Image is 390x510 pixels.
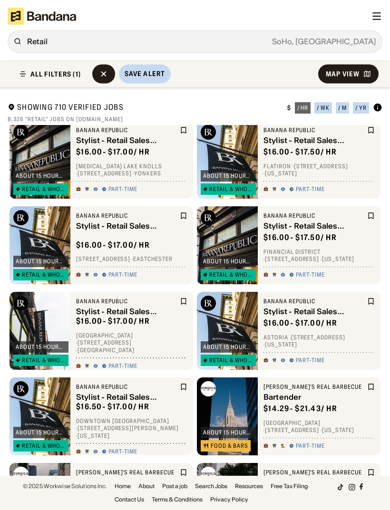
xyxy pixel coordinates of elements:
div: $ [287,104,291,112]
div: Stylist - Retail Sales Associate - [GEOGRAPHIC_DATA] [263,135,365,144]
div: Flatiron · [STREET_ADDRESS] · [US_STATE] [263,163,375,177]
div: Part-time [108,448,137,455]
div: Part-time [296,271,325,279]
div: Save Alert [125,69,165,78]
div: about 15 hours ago [203,430,253,435]
div: about 15 hours ago [203,173,253,179]
a: Search Jobs [195,483,227,489]
div: Banana Republic [76,212,178,220]
div: Stylist - Retail Sales Associate - Steinway [GEOGRAPHIC_DATA] [263,307,365,316]
div: [GEOGRAPHIC_DATA] · [STREET_ADDRESS] · [US_STATE] [263,419,375,434]
div: [STREET_ADDRESS] · Eastchester [76,255,187,263]
div: ALL FILTERS (1) [30,70,81,77]
div: Astoria · [STREET_ADDRESS] · [US_STATE] [263,334,375,348]
div: / hr [297,105,309,111]
div: Map View [326,70,360,77]
div: Retail & Wholesale [22,272,66,278]
img: Banana Republic logo [13,125,29,140]
a: Terms & Conditions [152,497,203,502]
div: / wk [317,105,330,111]
img: Virgil's Real Barbecue logo [201,381,216,396]
div: $ 16.00 - $17.00 / hr [76,147,150,157]
img: Banana Republic logo [13,381,29,396]
div: $ 16.00 - $17.00 / hr [263,318,337,328]
div: Banana Republic [263,298,365,305]
div: about 15 hours ago [203,259,253,264]
div: [GEOGRAPHIC_DATA] · [STREET_ADDRESS] · [GEOGRAPHIC_DATA] [76,331,187,354]
div: Part-time [296,356,325,364]
div: about 15 hours ago [16,259,66,264]
div: $ 14.29 - $21.43 / hr [263,404,337,414]
div: Banana Republic [76,383,178,391]
div: Banana Republic [263,126,365,134]
div: Part-time [296,185,325,193]
img: Banana Republic logo [201,125,216,140]
div: Banana Republic [76,126,178,134]
div: $ 16.00 - $17.00 / hr [76,240,150,250]
div: Part-time [108,362,137,370]
a: Contact Us [115,497,144,502]
div: © 2025 Workwise Solutions Inc. [23,483,107,489]
div: Part-time [108,185,137,193]
div: Banana Republic [263,212,365,220]
img: Banana Republic logo [201,210,216,225]
div: $ 16.00 - $17.50 / hr [263,232,337,242]
a: Free Tax Filing [271,483,308,489]
div: Bartender [263,392,365,401]
div: about 15 hours ago [203,344,253,350]
div: [PERSON_NAME]'s Real Barbecue [263,383,365,391]
div: $ 16.00 - $17.00 / hr [76,316,150,326]
img: Virgil's Real Barbecue logo [201,467,216,482]
div: Retail & Wholesale [22,186,66,192]
div: / yr [355,105,367,111]
div: Retail & Wholesale [22,443,66,449]
img: Banana Republic logo [13,210,29,225]
div: about 15 hours ago [16,430,66,435]
a: Privacy Policy [210,497,248,502]
div: about 15 hours ago [16,344,66,350]
div: Stylist - Retail Sales Associate - Gallery at [GEOGRAPHIC_DATA] [76,307,178,316]
div: about 15 hours ago [16,173,66,179]
a: Post a job [162,483,187,489]
div: Retail & Wholesale [209,357,253,363]
div: Retail & Wholesale [209,186,253,192]
div: Retail [27,38,376,45]
div: Part-time [296,442,325,450]
div: SoHo, [GEOGRAPHIC_DATA] [48,38,376,45]
a: About [138,483,155,489]
div: Food & Bars [211,443,248,449]
div: Retail & Wholesale [209,272,253,278]
img: Bandana logotype [8,8,76,25]
div: Part-time [108,271,137,279]
div: [PERSON_NAME]'s Real Barbecue [263,469,365,476]
div: $ 16.50 - $17.00 / hr [76,402,149,412]
div: Downtown [GEOGRAPHIC_DATA] · [STREET_ADDRESS][PERSON_NAME] · [US_STATE] [76,417,187,439]
div: 8,326 "Retail" jobs on [DOMAIN_NAME] [8,115,382,123]
div: Retail & Wholesale [22,357,66,363]
div: Stylist - Retail Sales Associate - [PERSON_NAME][GEOGRAPHIC_DATA] [76,221,178,230]
div: grid [8,125,382,500]
div: Financial District · [STREET_ADDRESS] · [US_STATE] [263,248,375,263]
img: Banana Republic logo [13,296,29,311]
img: Banana Republic logo [201,296,216,311]
div: $ 16.00 - $17.50 / hr [263,147,337,157]
div: Stylist - Retail Sales Associate - [GEOGRAPHIC_DATA] [76,135,178,144]
div: [MEDICAL_DATA] Lake Knolls · [STREET_ADDRESS] · Yonkers [76,163,187,177]
div: Showing 710 Verified Jobs [8,102,280,114]
a: Resources [235,483,263,489]
div: [PERSON_NAME]'s Real Barbecue [76,469,178,476]
div: Stylist - Retail Sales Associate - [STREET_ADDRESS][PERSON_NAME] [76,392,178,401]
img: Virgil's Real Barbecue logo [13,467,29,482]
div: / m [338,105,347,111]
a: Home [115,483,131,489]
div: Stylist - Retail Sales Associate - [GEOGRAPHIC_DATA] [263,221,365,230]
div: Banana Republic [76,298,178,305]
